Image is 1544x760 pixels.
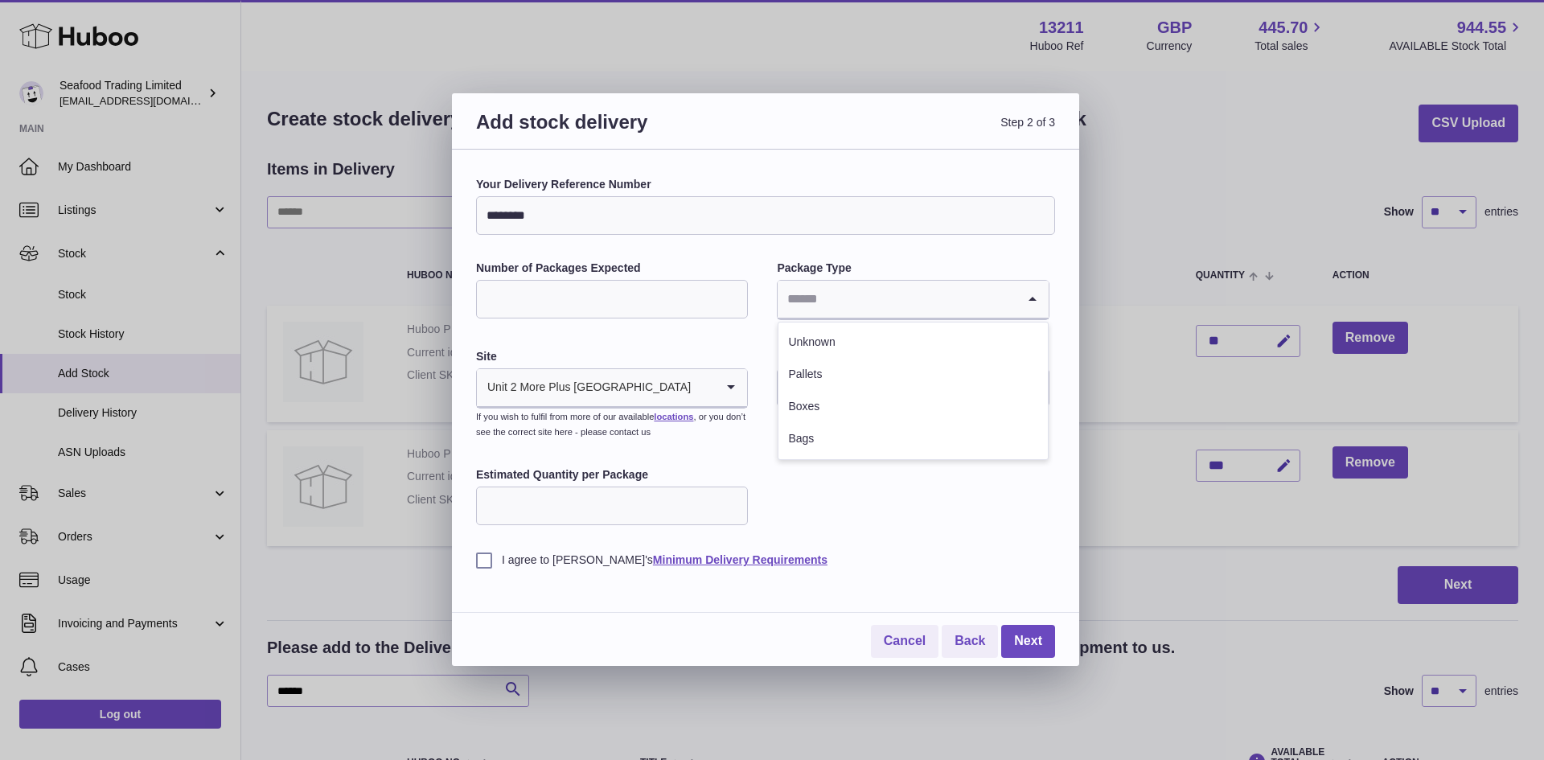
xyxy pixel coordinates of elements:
div: Search for option [778,281,1048,319]
span: Unit 2 More Plus [GEOGRAPHIC_DATA] [477,369,692,406]
label: Expected Delivery Date [777,349,1049,364]
label: Estimated Quantity per Package [476,467,748,483]
label: Site [476,349,748,364]
label: Number of Packages Expected [476,261,748,276]
a: Cancel [871,625,938,658]
label: Your Delivery Reference Number [476,177,1055,192]
label: Package Type [777,261,1049,276]
span: Step 2 of 3 [766,109,1055,154]
a: Next [1001,625,1055,658]
div: Search for option [477,369,747,408]
input: Search for option [692,369,715,406]
input: Search for option [778,281,1016,318]
small: If you wish to fulfil from more of our available , or you don’t see the correct site here - pleas... [476,412,745,437]
a: locations [654,412,693,421]
h3: Add stock delivery [476,109,766,154]
a: Minimum Delivery Requirements [653,553,827,566]
a: Back [942,625,998,658]
label: I agree to [PERSON_NAME]'s [476,553,1055,568]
